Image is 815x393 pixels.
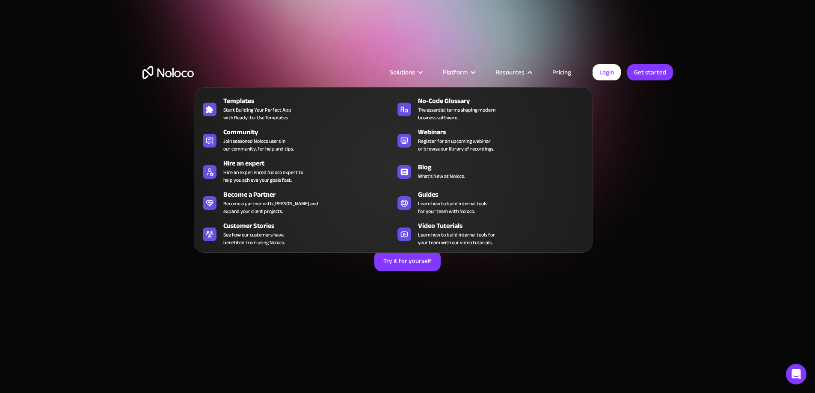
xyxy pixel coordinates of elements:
[223,106,291,121] span: Start Building Your Perfect App with Ready-to-Use Templates
[223,221,397,231] div: Customer Stories
[199,219,393,248] a: Customer StoriesSee how our customers havebenefited from using Noloco.
[418,189,592,200] div: Guides
[418,127,592,137] div: Webinars
[223,231,285,246] span: See how our customers have benefited from using Noloco.
[374,251,441,271] a: Try it for yourself
[418,96,592,106] div: No-Code Glossary
[627,64,673,80] a: Get started
[393,125,588,154] a: WebinarsRegister for an upcoming webinaror browse our library of recordings.
[786,364,806,384] div: Open Intercom Messenger
[393,219,588,248] a: Video TutorialsLearn how to build internal tools foryour team with our video tutorials.
[199,125,393,154] a: CommunityJoin seasoned Noloco users inour community, for help and tips.
[142,128,673,135] h1: Business App Builder
[223,127,397,137] div: Community
[142,66,194,79] a: home
[418,172,465,180] span: What's New at Noloco.
[495,67,525,78] div: Resources
[199,188,393,217] a: Become a PartnerBecome a partner with [PERSON_NAME] andexpand your client projects.
[393,157,588,186] a: BlogWhat's New at Noloco.
[418,231,495,246] span: Learn how to build internal tools for your team with our video tutorials.
[393,94,588,123] a: No-Code GlossaryThe essential terms shaping modernbusiness software.
[418,221,592,231] div: Video Tutorials
[223,137,294,153] span: Join seasoned Noloco users in our community, for help and tips.
[223,168,303,184] div: Hire an experienced Noloco expert to help you achieve your goals fast.
[199,157,393,186] a: Hire an expertHire an experienced Noloco expert tohelp you achieve your goals fast.
[418,137,494,153] span: Register for an upcoming webinar or browse our library of recordings.
[379,67,432,78] div: Solutions
[393,188,588,217] a: GuidesLearn how to build internal toolsfor your team with Noloco.
[418,162,592,172] div: Blog
[593,64,621,80] a: Login
[418,200,487,215] span: Learn how to build internal tools for your team with Noloco.
[443,67,468,78] div: Platform
[223,158,397,168] div: Hire an expert
[485,67,542,78] div: Resources
[194,75,593,253] nav: Resources
[432,67,485,78] div: Platform
[223,96,397,106] div: Templates
[199,94,393,123] a: TemplatesStart Building Your Perfect Appwith Ready-to-Use Templates
[223,200,318,215] div: Become a partner with [PERSON_NAME] and expand your client projects.
[542,67,582,78] a: Pricing
[418,106,495,121] span: The essential terms shaping modern business software.
[142,144,673,195] h2: Build Custom Internal Tools to Streamline Business Operations
[390,67,415,78] div: Solutions
[223,189,397,200] div: Become a Partner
